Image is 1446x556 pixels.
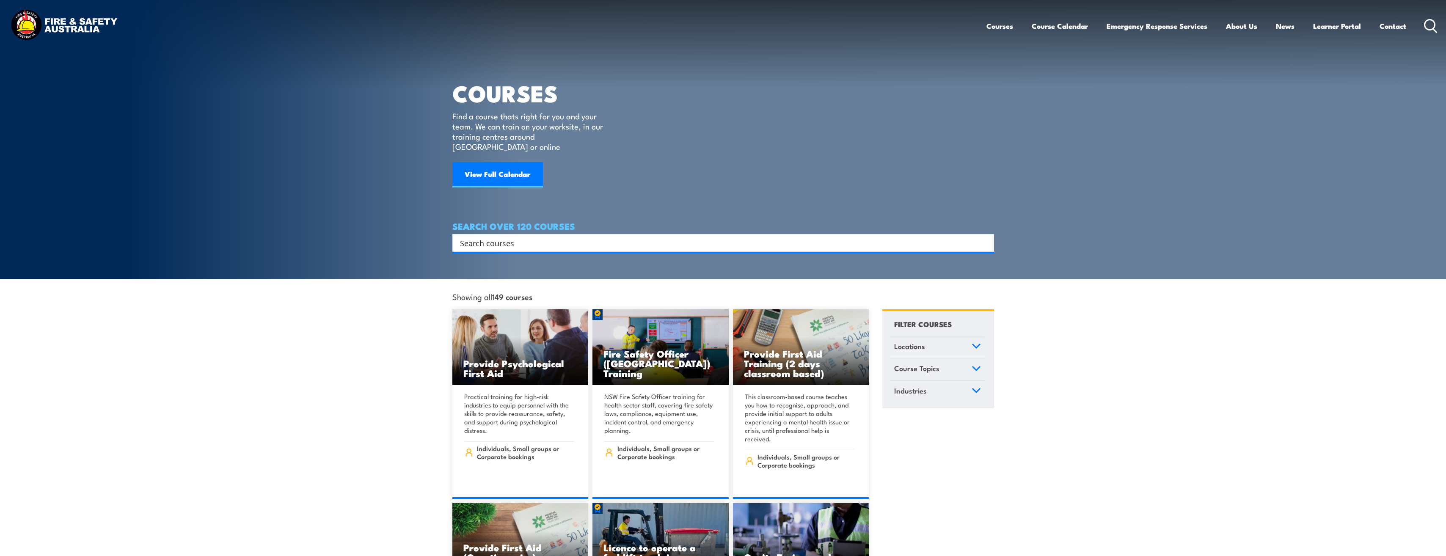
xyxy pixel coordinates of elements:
p: NSW Fire Safety Officer training for health sector staff, covering fire safety laws, compliance, ... [604,392,714,435]
a: Learner Portal [1313,15,1361,37]
h4: FILTER COURSES [894,318,952,330]
a: News [1276,15,1295,37]
h4: SEARCH OVER 120 COURSES [452,221,994,231]
a: Locations [890,336,985,358]
img: Mental Health First Aid Training (Standard) – Classroom [733,309,869,385]
a: Fire Safety Officer ([GEOGRAPHIC_DATA]) Training [592,309,729,385]
a: Provide First Aid Training (2 days classroom based) [733,309,869,385]
input: Search input [460,237,975,249]
a: Contact [1380,15,1406,37]
span: Locations [894,341,925,352]
p: Find a course thats right for you and your team. We can train on your worksite, in our training c... [452,111,607,151]
span: Individuals, Small groups or Corporate bookings [617,444,714,460]
h1: COURSES [452,83,615,103]
a: Industries [890,381,985,403]
img: Fire Safety Advisor [592,309,729,385]
span: Industries [894,385,927,396]
span: Showing all [452,292,532,301]
p: Practical training for high-risk industries to equip personnel with the skills to provide reassur... [464,392,574,435]
a: View Full Calendar [452,162,543,187]
p: This classroom-based course teaches you how to recognise, approach, and provide initial support t... [745,392,855,443]
h3: Provide Psychological First Aid [463,358,578,378]
a: Courses [986,15,1013,37]
a: About Us [1226,15,1257,37]
span: Course Topics [894,363,939,374]
span: Individuals, Small groups or Corporate bookings [477,444,574,460]
a: Course Calendar [1032,15,1088,37]
button: Search magnifier button [979,237,991,249]
a: Emergency Response Services [1107,15,1207,37]
form: Search form [462,237,977,249]
h3: Fire Safety Officer ([GEOGRAPHIC_DATA]) Training [603,349,718,378]
a: Provide Psychological First Aid [452,309,589,385]
span: Individuals, Small groups or Corporate bookings [757,453,854,469]
a: Course Topics [890,358,985,380]
img: Mental Health First Aid Training Course from Fire & Safety Australia [452,309,589,385]
strong: 149 courses [492,291,532,302]
h3: Provide First Aid Training (2 days classroom based) [744,349,858,378]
